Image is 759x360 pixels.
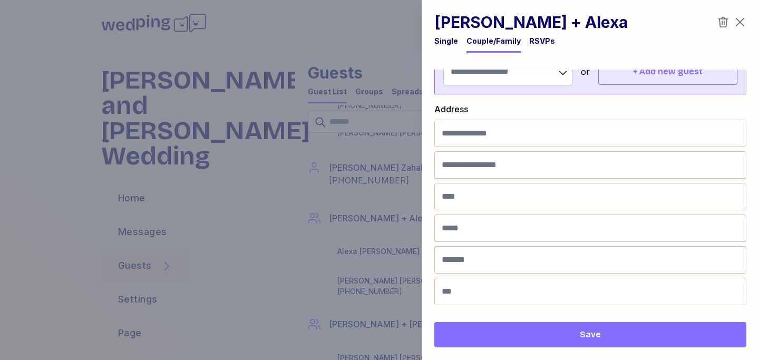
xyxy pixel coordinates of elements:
[434,151,746,179] input: Apt, Floor, Suite
[434,215,746,242] input: State
[633,65,703,78] span: + Add new guest
[434,246,746,274] input: Country
[580,328,601,341] span: Save
[529,36,555,46] div: RSVPs
[434,278,746,305] input: Zip
[434,120,746,147] input: Street address
[434,322,746,347] button: Save
[598,59,737,85] button: + Add new guest
[466,36,521,46] div: Couple/Family
[434,13,628,32] h1: [PERSON_NAME] + Alexa
[581,65,590,78] div: or
[434,183,746,210] input: City
[434,36,458,46] div: Single
[434,103,746,115] div: Address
